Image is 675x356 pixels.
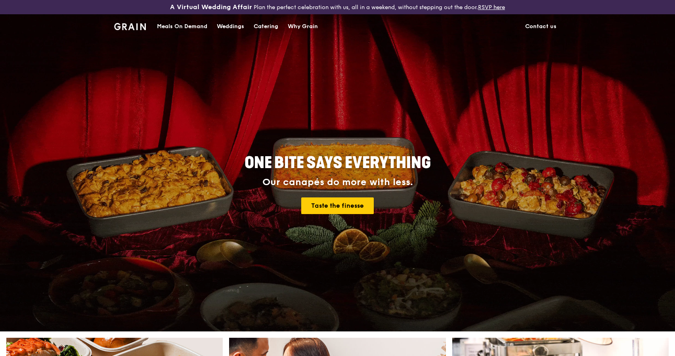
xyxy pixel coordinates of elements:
[157,15,207,38] div: Meals On Demand
[301,197,374,214] a: Taste the finesse
[520,15,561,38] a: Contact us
[170,3,252,11] h3: A Virtual Wedding Affair
[217,15,244,38] div: Weddings
[114,23,146,30] img: Grain
[114,14,146,38] a: GrainGrain
[478,4,505,11] a: RSVP here
[195,177,480,188] div: Our canapés do more with less.
[212,15,249,38] a: Weddings
[254,15,278,38] div: Catering
[249,15,283,38] a: Catering
[288,15,318,38] div: Why Grain
[283,15,323,38] a: Why Grain
[113,3,562,11] div: Plan the perfect celebration with us, all in a weekend, without stepping out the door.
[245,153,431,172] span: ONE BITE SAYS EVERYTHING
